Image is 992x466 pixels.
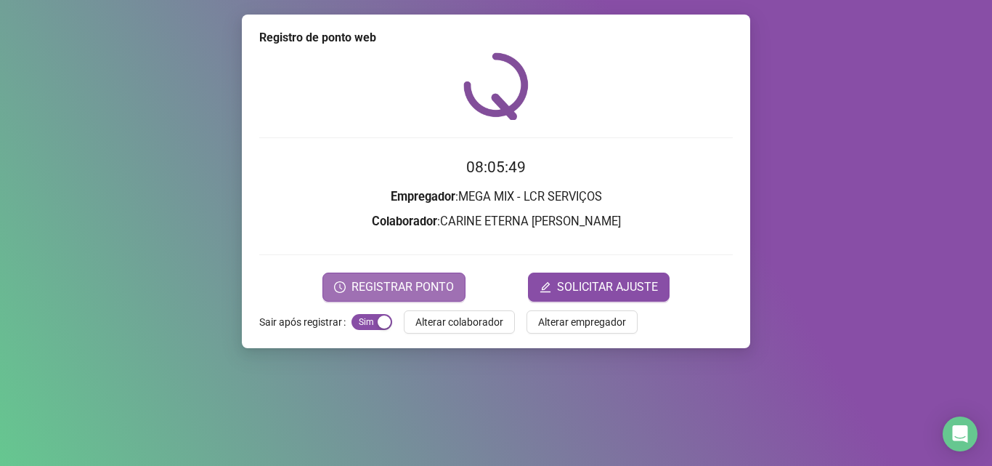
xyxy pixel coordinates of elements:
[538,314,626,330] span: Alterar empregador
[259,212,733,231] h3: : CARINE ETERNA [PERSON_NAME]
[259,29,733,47] div: Registro de ponto web
[259,310,351,334] label: Sair após registrar
[351,278,454,296] span: REGISTRAR PONTO
[334,281,346,293] span: clock-circle
[391,190,455,204] strong: Empregador
[404,310,515,334] button: Alterar colaborador
[463,52,529,120] img: QRPoint
[372,214,437,228] strong: Colaborador
[322,273,465,302] button: REGISTRAR PONTO
[943,417,977,451] div: Open Intercom Messenger
[415,314,503,330] span: Alterar colaborador
[527,310,638,334] button: Alterar empregador
[259,188,733,206] h3: : MEGA MIX - LCR SERVIÇOS
[557,278,658,296] span: SOLICITAR AJUSTE
[466,158,526,176] time: 08:05:49
[540,281,551,293] span: edit
[528,273,670,302] button: editSOLICITAR AJUSTE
